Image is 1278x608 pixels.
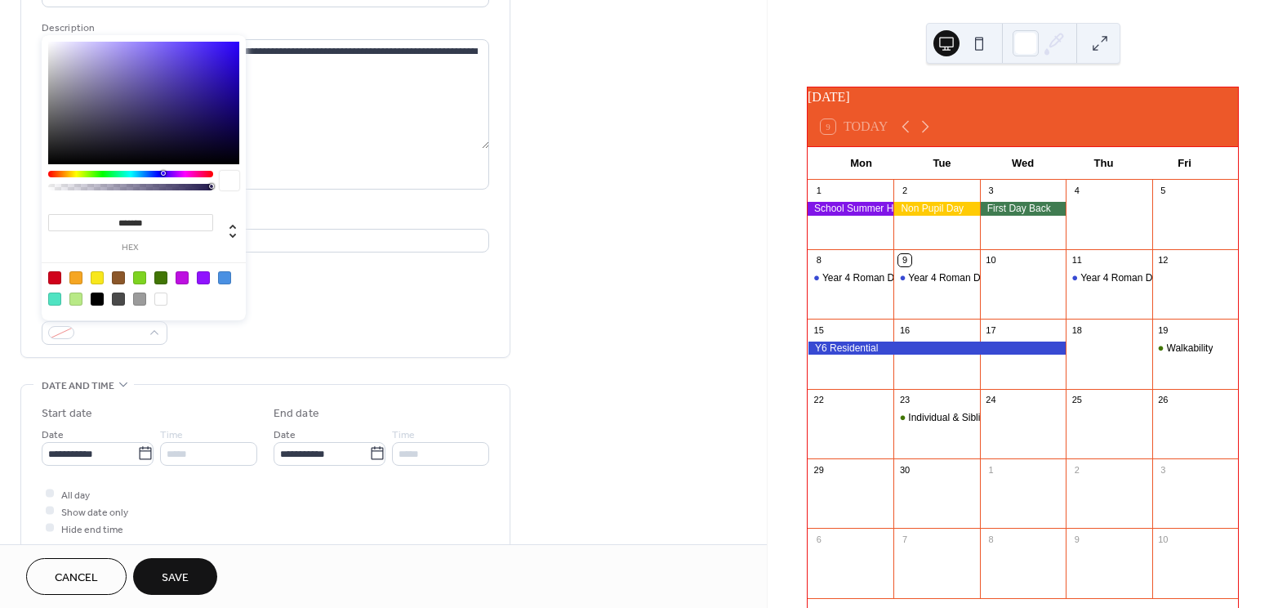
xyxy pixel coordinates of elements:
div: #417505 [154,271,167,284]
div: 8 [813,254,825,266]
div: 15 [813,324,825,336]
div: 9 [898,254,911,266]
div: 30 [898,463,911,476]
div: 2 [1071,463,1083,476]
div: Individual & Sibling Photographs [908,411,1049,425]
div: 22 [813,394,825,406]
div: #7ED321 [133,271,146,284]
span: Cancel [55,570,98,587]
span: All day [61,486,90,503]
span: Hide end time [61,521,123,538]
div: Year 4 Roman Day - Maple Class [908,271,1053,285]
div: End date [274,405,319,422]
div: #50E3C2 [48,293,61,306]
div: 9 [1071,533,1083,545]
div: Thu [1063,147,1144,180]
div: #FFFFFF [154,293,167,306]
div: 11 [1071,254,1083,266]
div: 10 [1157,533,1169,545]
span: Time [392,426,415,443]
div: #000000 [91,293,104,306]
button: Save [133,558,217,595]
div: #8B572A [112,271,125,284]
div: 6 [813,533,825,545]
div: #F5A623 [69,271,82,284]
div: 26 [1157,394,1169,406]
div: Walkability [1152,342,1238,355]
div: 4 [1071,185,1083,197]
div: Tue [902,147,982,180]
div: 5 [1157,185,1169,197]
div: 17 [985,324,997,336]
div: Year 4 Roman Day - Oak Class [1080,271,1217,285]
div: 3 [985,185,997,197]
div: 12 [1157,254,1169,266]
div: Y6 Residential [808,342,1066,355]
div: #B8E986 [69,293,82,306]
div: Year 4 Roman Day - [PERSON_NAME] Class [822,271,1022,285]
span: Time [160,426,183,443]
button: Cancel [26,558,127,595]
div: 25 [1071,394,1083,406]
div: Mon [821,147,902,180]
div: 8 [985,533,997,545]
div: 1 [813,185,825,197]
div: #9B9B9B [133,293,146,306]
div: Year 4 Roman Day - Oak Class [1066,271,1151,285]
div: #D0021B [48,271,61,284]
div: Year 4 Roman Day - Hazel Class [808,271,893,285]
div: 29 [813,463,825,476]
div: Individual & Sibling Photographs [893,411,979,425]
div: #F8E71C [91,271,104,284]
div: First Day Back [980,202,1066,216]
div: Start date [42,405,92,422]
div: 23 [898,394,911,406]
div: #BD10E0 [176,271,189,284]
div: Description [42,20,486,37]
span: Show date only [61,503,128,521]
div: School Summer Holidays [808,202,893,216]
span: Save [162,570,189,587]
div: 19 [1157,324,1169,336]
label: hex [48,244,213,253]
div: 7 [898,533,911,545]
div: 1 [985,463,997,476]
div: 3 [1157,463,1169,476]
div: 18 [1071,324,1083,336]
div: 10 [985,254,997,266]
div: Wed [982,147,1063,180]
div: 24 [985,394,997,406]
span: Date [274,426,296,443]
div: Non Pupil Day [893,202,979,216]
div: Walkability [1167,342,1213,355]
div: Location [42,209,486,226]
span: Date [42,426,64,443]
div: #4A90E2 [218,271,231,284]
div: [DATE] [808,87,1238,107]
div: 16 [898,324,911,336]
div: Fri [1144,147,1225,180]
div: 2 [898,185,911,197]
div: #4A4A4A [112,293,125,306]
div: Year 4 Roman Day - Maple Class [893,271,979,285]
div: #9013FE [197,271,210,284]
span: Date and time [42,378,114,395]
